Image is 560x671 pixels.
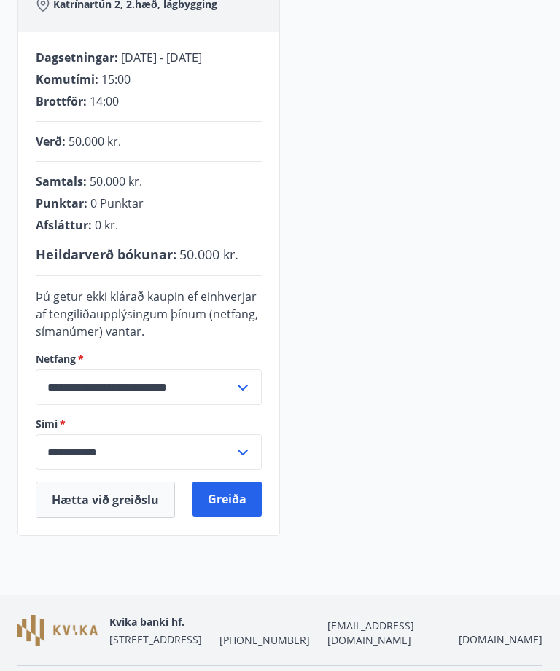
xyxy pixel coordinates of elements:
[36,50,118,66] span: Dagsetningar :
[95,217,118,233] span: 0 kr.
[36,482,175,518] button: Hætta við greiðslu
[36,246,176,263] span: Heildarverð bókunar :
[36,93,87,109] span: Brottför :
[36,217,92,233] span: Afsláttur :
[327,619,441,648] span: [EMAIL_ADDRESS][DOMAIN_NAME]
[36,417,262,431] label: Sími
[179,246,238,263] span: 50.000 kr.
[459,632,542,646] a: [DOMAIN_NAME]
[219,633,310,648] span: [PHONE_NUMBER]
[90,195,144,211] span: 0 Punktar
[36,289,258,340] span: Þú getur ekki klárað kaupin ef einhverjar af tengiliðaupplýsingum þínum (netfang, símanúmer) vantar.
[69,133,121,149] span: 50.000 kr.
[90,93,119,109] span: 14:00
[109,632,202,646] span: [STREET_ADDRESS]
[36,133,66,149] span: Verð :
[90,173,142,189] span: 50.000 kr.
[36,352,262,366] label: Netfang
[109,615,184,629] span: Kvika banki hf.
[36,173,87,189] span: Samtals :
[36,195,87,211] span: Punktar :
[17,615,98,646] img: GzFmWhuCkUxVWrb40sWeioDp5tjnKZ3EtzLhRfaL.png
[192,482,262,517] button: Greiða
[101,71,131,87] span: 15:00
[121,50,202,66] span: [DATE] - [DATE]
[36,71,98,87] span: Komutími :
